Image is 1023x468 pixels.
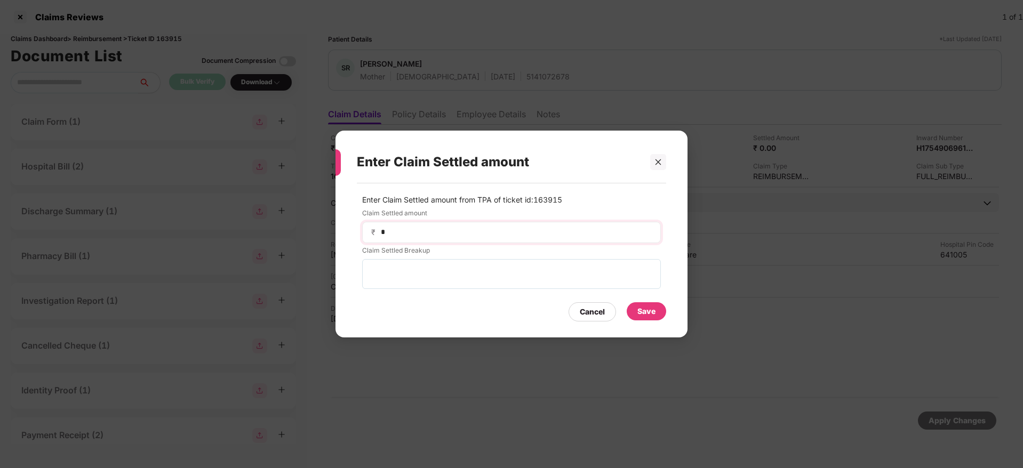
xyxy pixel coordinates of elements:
span: close [654,158,662,166]
div: Save [637,305,656,317]
p: Enter Claim Settled amount from TPA of ticket id: 163915 [362,194,661,206]
div: Cancel [580,306,605,318]
div: Enter Claim Settled amount [357,141,641,183]
label: Claim Settled Breakup [362,246,661,259]
span: ₹ [371,227,380,237]
label: Claim Settled amount [362,208,661,222]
